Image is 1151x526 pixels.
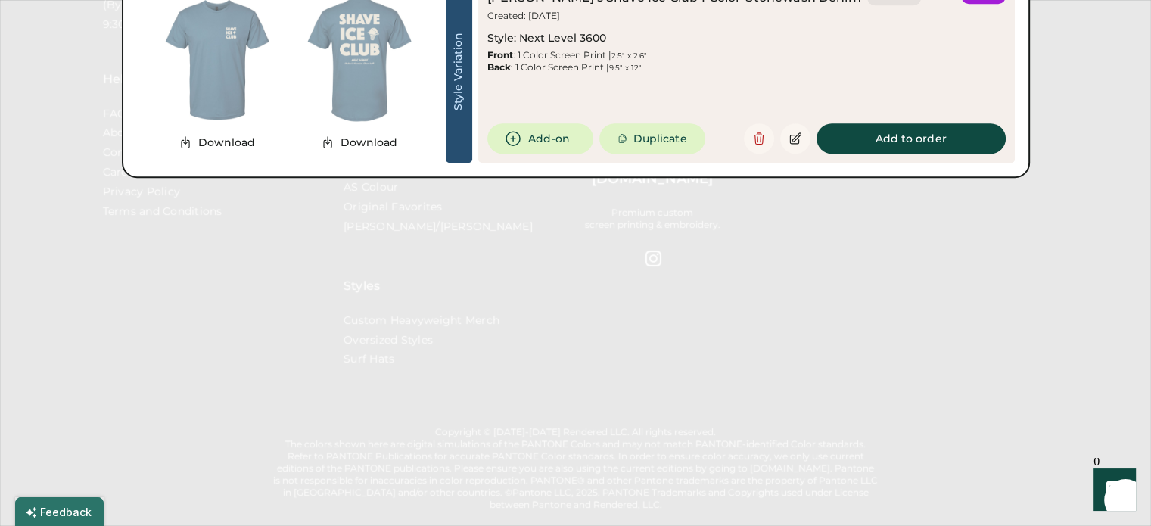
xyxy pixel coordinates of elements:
button: Download [312,131,407,154]
div: Style: Next Level 3600 [487,31,606,46]
div: : 1 Color Screen Print | : 1 Color Screen Print | [487,49,647,73]
button: Add-on [487,123,593,154]
strong: Back [487,61,511,73]
button: Delete this saved product [744,123,774,154]
iframe: Front Chat [1079,458,1144,523]
font: 2.5" x 2.6" [611,51,647,61]
button: Download [170,131,265,154]
button: Add to order [817,123,1006,154]
button: Edit this saved product [780,123,810,154]
div: Created: [DATE] [487,10,563,22]
div: Style Variation [451,14,466,128]
strong: Front [487,49,513,61]
button: Duplicate [599,123,705,154]
font: 9.5" x 12" [609,63,642,73]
